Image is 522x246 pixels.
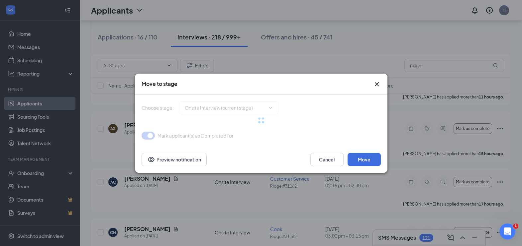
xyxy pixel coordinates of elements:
h3: Move to stage [142,80,177,88]
iframe: Intercom live chat [499,223,515,239]
button: Move [348,153,381,166]
svg: Eye [147,155,155,163]
button: Preview notificationEye [142,153,207,166]
button: Cancel [310,153,344,166]
span: 1 [513,223,518,229]
button: Close [373,80,381,88]
svg: Cross [373,80,381,88]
